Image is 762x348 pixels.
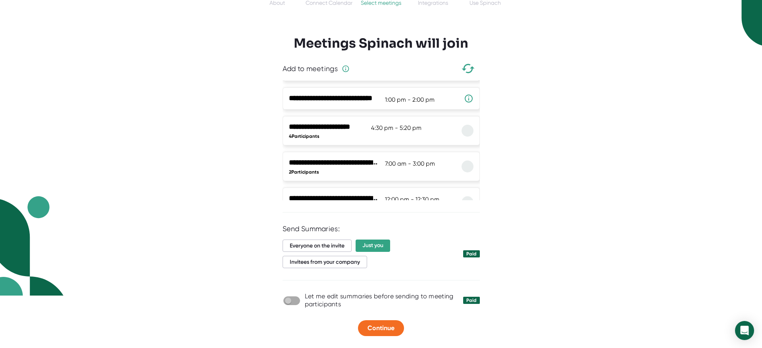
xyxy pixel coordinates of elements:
[356,240,390,252] span: Just you
[305,292,457,308] div: Let me edit summaries before sending to meeting participants
[358,320,404,336] button: Continue
[735,321,754,340] div: Open Intercom Messenger
[371,124,421,131] span: 4:30 pm - 5:20 pm
[289,133,319,139] span: 4 Participants
[385,96,435,103] span: 1:00 pm - 2:00 pm
[385,160,435,167] span: 7:00 am - 3:00 pm
[294,36,468,51] h3: Meetings Spinach will join
[466,251,477,257] div: Paid
[283,64,338,73] div: Add to meetings
[283,256,367,268] span: Invitees from your company
[466,298,477,303] div: Paid
[385,196,439,203] span: 12:00 pm - 12:30 pm
[289,169,319,175] span: 2 Participants
[368,324,394,332] span: Continue
[283,224,480,234] div: Send Summaries:
[283,240,352,252] span: Everyone on the invite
